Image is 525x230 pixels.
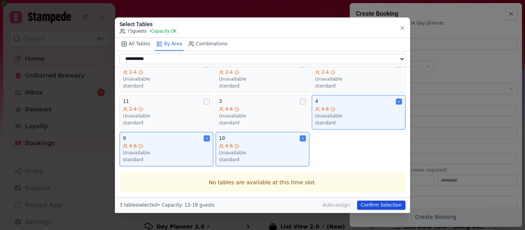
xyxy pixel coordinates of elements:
span: 6 [123,61,126,68]
div: standard [123,120,210,126]
button: Auto-assign [319,200,354,210]
p: No tables are available at this time slot. [126,179,399,186]
div: Unavailable [219,76,306,82]
span: 4-6 [321,106,329,112]
button: All Tables [120,38,152,51]
span: • Capacity OK [150,28,177,34]
button: 112-4Unavailablestandard [120,95,213,129]
span: 2-4 [225,69,233,75]
span: 2-4 [129,106,137,112]
span: 15 guests [120,28,146,34]
div: standard [219,120,306,126]
button: 72-4Unavailablestandard [216,58,309,93]
span: 2-4 [321,69,329,75]
span: 4-6 [129,143,137,149]
div: standard [315,120,402,126]
span: 4-6 [225,106,233,112]
span: 3 tables selected • Capacity: 12-18 guests [120,202,215,208]
span: 7 [219,61,222,68]
span: 4 [315,98,318,104]
button: 62-4Unavailablestandard [120,58,213,93]
div: standard [219,83,306,89]
span: 10 [219,135,225,141]
button: 82-4Unavailablestandard [312,58,405,93]
span: 3 [219,98,222,104]
span: 11 [123,98,129,104]
button: Confirm Selection [357,200,405,210]
span: 8 [315,61,318,68]
button: Combinations [187,38,229,51]
div: standard [315,83,402,89]
button: 94-6Unavailablestandard [120,132,213,166]
div: Unavailable [315,113,402,119]
h3: Select Tables [120,20,177,28]
div: Unavailable [219,150,306,156]
div: Unavailable [123,113,210,119]
button: By Area [155,38,184,51]
span: 2-4 [129,69,137,75]
div: standard [219,157,306,163]
button: 104-6Unavailablestandard [216,132,309,166]
button: 34-6Unavailablestandard [216,95,309,129]
div: standard [123,83,210,89]
div: standard [123,157,210,163]
div: Unavailable [315,76,402,82]
div: Unavailable [123,150,210,156]
span: 4-6 [225,143,233,149]
div: Unavailable [219,113,306,119]
div: Unavailable [123,76,210,82]
button: 44-6Unavailablestandard [312,95,405,129]
span: 9 [123,135,126,141]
